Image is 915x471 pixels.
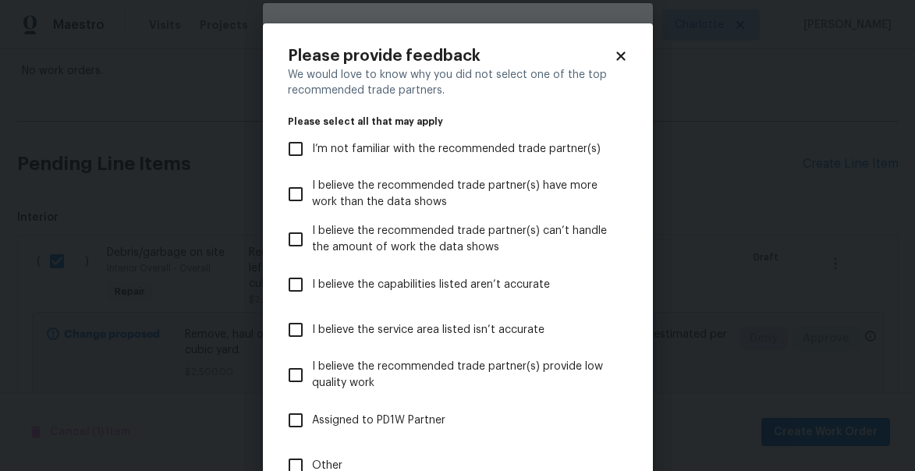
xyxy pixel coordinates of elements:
span: I believe the recommended trade partner(s) have more work than the data shows [312,178,615,211]
span: I believe the service area listed isn’t accurate [312,322,544,338]
h2: Please provide feedback [288,48,614,64]
legend: Please select all that may apply [288,117,628,126]
div: We would love to know why you did not select one of the top recommended trade partners. [288,67,628,98]
span: I’m not familiar with the recommended trade partner(s) [312,141,601,158]
span: I believe the capabilities listed aren’t accurate [312,277,550,293]
span: I believe the recommended trade partner(s) can’t handle the amount of work the data shows [312,223,615,256]
span: Assigned to PD1W Partner [312,413,445,429]
span: I believe the recommended trade partner(s) provide low quality work [312,359,615,391]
